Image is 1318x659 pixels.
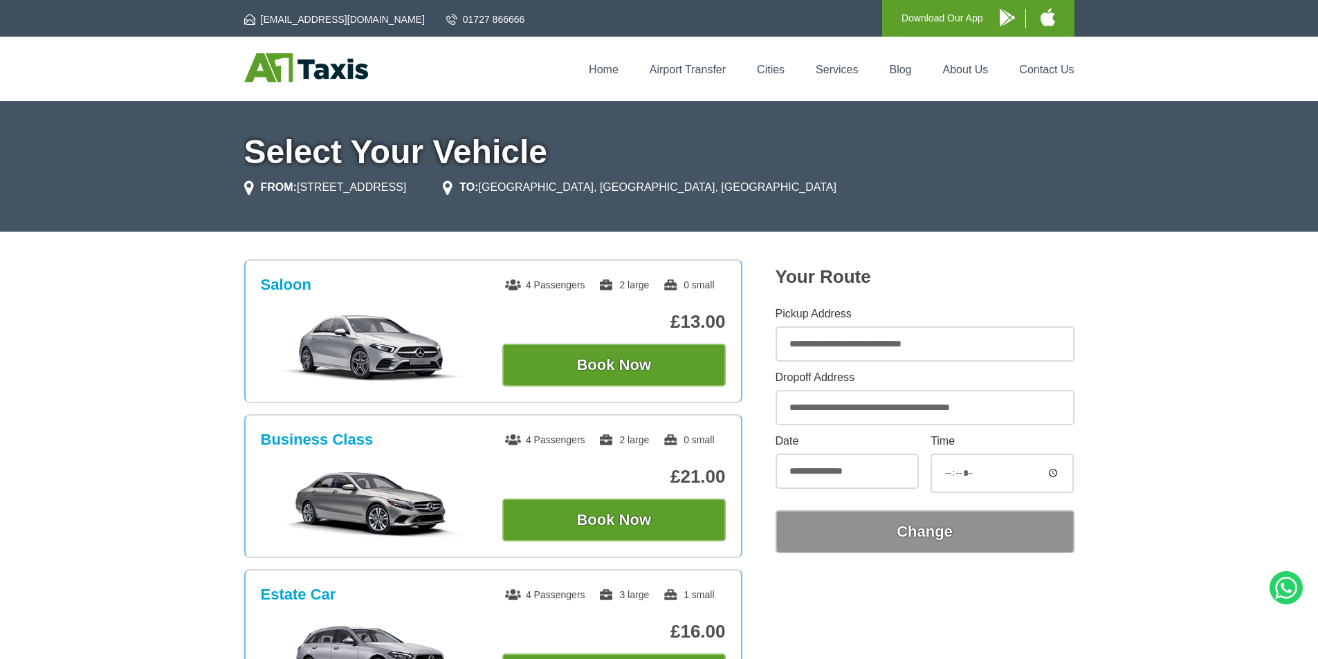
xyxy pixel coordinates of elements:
span: 0 small [663,434,714,445]
h3: Estate Car [261,586,336,604]
h1: Select Your Vehicle [244,136,1074,169]
button: Book Now [502,344,726,387]
h3: Business Class [261,431,374,449]
a: Airport Transfer [650,64,726,75]
a: Contact Us [1019,64,1074,75]
a: 01727 866666 [446,12,525,26]
p: £16.00 [502,621,726,642]
strong: FROM: [261,181,297,193]
a: Home [589,64,619,75]
h3: Saloon [261,276,311,294]
label: Pickup Address [776,308,1074,319]
li: [STREET_ADDRESS] [244,179,407,196]
span: 2 large [598,279,649,290]
span: 4 Passengers [505,279,585,290]
span: 1 small [663,589,714,600]
img: A1 Taxis iPhone App [1041,8,1055,26]
li: [GEOGRAPHIC_DATA], [GEOGRAPHIC_DATA], [GEOGRAPHIC_DATA] [443,179,836,196]
p: Download Our App [901,10,983,27]
h2: Your Route [776,266,1074,288]
img: Business Class [268,468,476,537]
label: Date [776,436,919,447]
img: A1 Taxis St Albans LTD [244,53,368,82]
span: 4 Passengers [505,434,585,445]
label: Dropoff Address [776,372,1074,383]
span: 3 large [598,589,649,600]
button: Book Now [502,499,726,541]
button: Change [776,510,1074,553]
img: Saloon [268,313,476,382]
span: 4 Passengers [505,589,585,600]
a: Blog [889,64,911,75]
label: Time [931,436,1074,447]
a: Services [816,64,858,75]
span: 2 large [598,434,649,445]
a: About Us [943,64,989,75]
strong: TO: [459,181,478,193]
p: £13.00 [502,311,726,333]
a: Cities [757,64,785,75]
p: £21.00 [502,466,726,488]
img: A1 Taxis Android App [1000,9,1015,26]
a: [EMAIL_ADDRESS][DOMAIN_NAME] [244,12,425,26]
span: 0 small [663,279,714,290]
